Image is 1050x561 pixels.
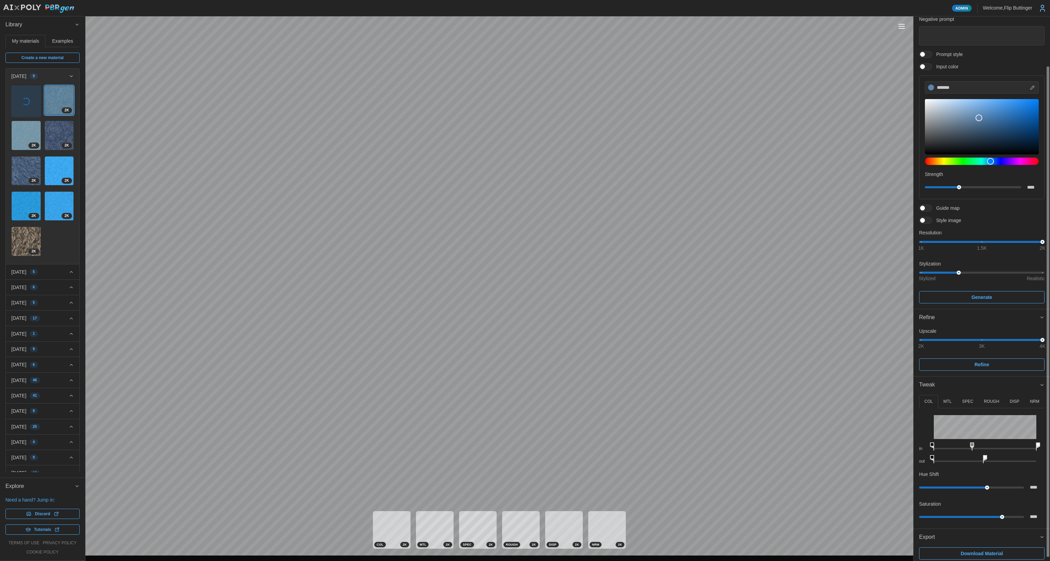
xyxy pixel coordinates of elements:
p: [DATE] [11,299,26,306]
span: 9 [33,455,35,460]
button: [DATE]6 [6,280,79,295]
span: Explore [5,478,75,495]
p: [DATE] [11,330,26,337]
span: 2 K [31,178,36,183]
span: Admin [955,5,968,11]
a: terms of use [9,540,39,546]
div: Refine [914,326,1050,376]
span: 6 [33,285,35,290]
a: RkKx6dwuZ4MfYx7cOOA22K [11,156,41,186]
span: Tutorials [34,525,51,534]
span: My materials [12,39,39,43]
a: kgxaYU9VxqQBl4apfjfu2K [44,156,74,186]
img: RkKx6dwuZ4MfYx7cOOA2 [12,156,41,186]
a: tNDv5a74TpHwG3kBCOi32K [44,191,74,221]
p: [DATE] [11,469,26,476]
button: [DATE]25 [6,419,79,434]
span: 2 K [65,108,69,113]
a: Create a new material [5,53,80,63]
span: Tweak [919,377,1039,393]
p: Resolution [919,229,1045,236]
span: 2 K [65,213,69,219]
p: [DATE] [11,408,26,414]
span: 41 [33,393,37,398]
img: tDJN0dYRzVhvZV0aIzZ1 [12,227,41,256]
p: SPEC [962,399,973,405]
p: Welcome, Flip Buttinger [983,4,1032,11]
span: 2 K [489,542,493,547]
p: Hue Shift [919,471,939,478]
button: [DATE]9 [6,403,79,419]
p: Need a hand? Jump in: [5,496,80,503]
button: Refine [919,358,1045,371]
button: Download Material [919,547,1045,560]
span: 2 K [403,542,407,547]
a: hJx54S96qc90GdEVz37H2K [11,191,41,221]
span: 1 [33,331,35,337]
span: ROUGH [506,542,518,547]
span: 25 [33,424,37,429]
p: Stylization [919,260,1045,267]
span: Library [5,16,75,33]
button: [DATE]1 [6,326,79,341]
p: [DATE] [11,454,26,461]
span: Generate [971,291,992,303]
span: 16 [33,470,37,476]
button: Generate [919,291,1045,303]
span: Refine [974,359,989,370]
img: hJx54S96qc90GdEVz37H [12,192,41,221]
p: MTL [943,399,952,405]
a: cookie policy [26,549,58,555]
span: 9 [33,346,35,352]
a: Discord [5,509,80,519]
p: [DATE] [11,269,26,275]
a: vJCz0oNcTxE1BHrcQP9V2K [44,121,74,150]
span: Prompt style [932,51,963,58]
span: 9 [33,408,35,414]
p: out [919,459,928,464]
img: AIxPoly PBRgen [3,4,75,13]
button: Toggle viewport controls [897,22,906,31]
button: [DATE]41 [6,388,79,403]
span: MTL [420,542,426,547]
button: [DATE]9 [6,450,79,465]
a: sCEVCLUw7xZzl6g3m53l2K [44,85,74,115]
span: 2 K [31,213,36,219]
img: sCEVCLUw7xZzl6g3m53l [45,86,74,115]
button: [DATE]4 [6,435,79,450]
p: [DATE] [11,315,26,321]
span: 2 K [65,143,69,148]
p: [DATE] [11,284,26,291]
div: [DATE]9 [6,84,79,264]
span: 2 K [65,178,69,183]
p: COL [924,399,933,405]
span: 5 [33,269,35,275]
button: Export [914,529,1050,546]
span: DISP [549,542,556,547]
span: 17 [33,316,37,321]
button: [DATE]5 [6,295,79,310]
p: [DATE] [11,73,26,80]
p: DISP [1010,399,1019,405]
span: 4 [33,439,35,445]
p: [DATE] [11,346,26,353]
p: [DATE] [11,423,26,430]
button: [DATE]9 [6,342,79,357]
span: NRM [592,542,599,547]
p: in [919,446,928,452]
span: Download Material [961,548,1003,559]
span: 2 K [446,542,450,547]
p: Negative prompt [919,16,1045,23]
p: Upscale [919,328,1045,334]
span: 2 K [575,542,579,547]
span: Input color [932,63,958,70]
p: ROUGH [984,399,999,405]
button: [DATE]5 [6,264,79,279]
img: IvVNrM1MpyQO6qIy62P1 [12,121,41,150]
span: 2 K [31,249,36,254]
span: Create a new material [22,53,64,63]
p: [DATE] [11,439,26,446]
span: Examples [52,39,73,43]
a: privacy policy [43,540,77,546]
span: COL [377,542,383,547]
